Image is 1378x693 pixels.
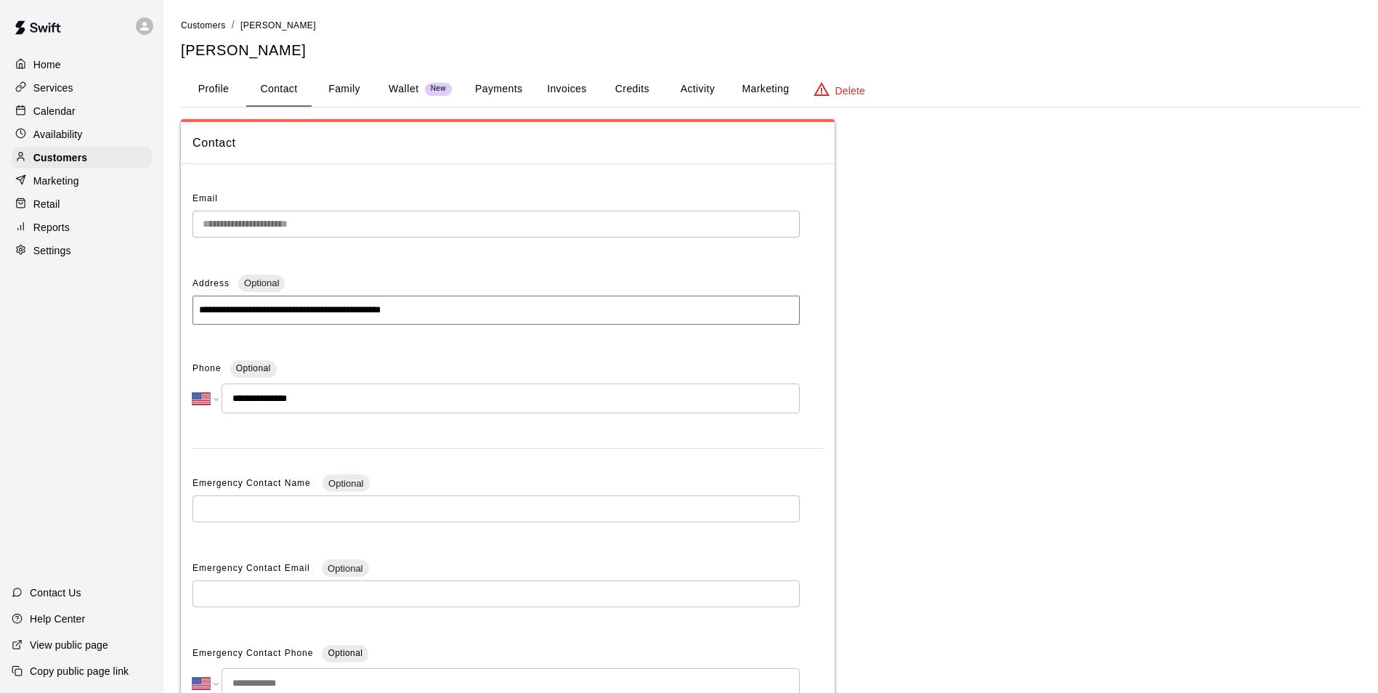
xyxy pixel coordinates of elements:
[312,72,377,107] button: Family
[192,193,218,203] span: Email
[192,278,230,288] span: Address
[12,147,152,169] a: Customers
[12,100,152,122] a: Calendar
[12,77,152,99] a: Services
[181,72,246,107] button: Profile
[33,220,70,235] p: Reports
[835,84,865,98] p: Delete
[33,127,83,142] p: Availability
[730,72,801,107] button: Marketing
[12,240,152,262] a: Settings
[240,20,316,31] span: [PERSON_NAME]
[192,211,800,238] div: The email of an existing customer can only be changed by the customer themselves at https://book....
[192,134,823,153] span: Contact
[323,478,369,489] span: Optional
[33,197,60,211] p: Retail
[12,193,152,215] a: Retail
[33,57,61,72] p: Home
[33,150,87,165] p: Customers
[30,664,129,678] p: Copy public page link
[30,585,81,600] p: Contact Us
[463,72,534,107] button: Payments
[12,54,152,76] a: Home
[181,41,1361,60] h5: [PERSON_NAME]
[192,642,313,665] span: Emergency Contact Phone
[534,72,599,107] button: Invoices
[192,357,222,381] span: Phone
[33,81,73,95] p: Services
[236,363,271,373] span: Optional
[181,17,1361,33] nav: breadcrumb
[12,123,152,145] a: Availability
[665,72,730,107] button: Activity
[181,19,226,31] a: Customers
[322,563,368,574] span: Optional
[30,638,108,652] p: View public page
[389,81,419,97] p: Wallet
[192,563,313,573] span: Emergency Contact Email
[33,104,76,118] p: Calendar
[181,72,1361,107] div: basic tabs example
[328,648,362,658] span: Optional
[246,72,312,107] button: Contact
[33,174,79,188] p: Marketing
[232,17,235,33] li: /
[12,216,152,238] a: Reports
[425,84,452,94] span: New
[181,20,226,31] span: Customers
[192,478,314,488] span: Emergency Contact Name
[30,612,85,626] p: Help Center
[238,277,285,288] span: Optional
[33,243,71,258] p: Settings
[12,170,152,192] a: Marketing
[599,72,665,107] button: Credits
